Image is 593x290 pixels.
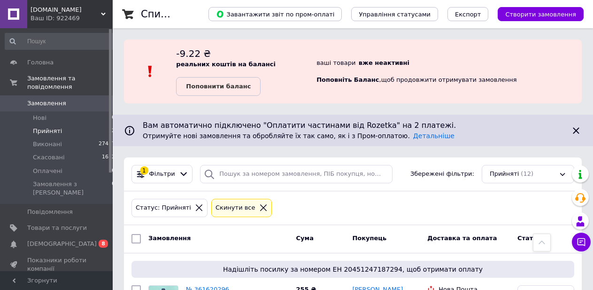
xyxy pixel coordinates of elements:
[141,8,236,20] h1: Список замовлень
[359,11,431,18] span: Управління статусами
[31,6,101,14] span: www.audiovideomag.com.ua
[27,74,113,91] span: Замовлення та повідомлення
[149,170,175,179] span: Фільтри
[351,7,438,21] button: Управління статусами
[498,7,584,21] button: Створити замовлення
[143,120,563,131] span: Вам автоматично підключено "Оплатити частинами від Rozetka" на 2 платежі.
[27,224,87,232] span: Товари та послуги
[102,153,115,162] span: 1672
[208,7,342,21] button: Завантажити звіт по пром-оплаті
[214,203,257,213] div: Cкинути все
[186,83,251,90] b: Поповнити баланс
[33,167,62,175] span: Оплачені
[134,203,193,213] div: Статус: Прийняті
[5,33,116,50] input: Пошук
[140,166,148,175] div: 1
[27,58,54,67] span: Головна
[427,235,497,242] span: Доставка та оплата
[505,11,576,18] span: Створити замовлення
[143,132,454,140] span: Отримуйте нові замовлення та обробляйте їх так само, як і з Пром-оплатою.
[413,132,454,140] a: Детальніше
[27,256,87,273] span: Показники роботи компанії
[27,240,97,248] span: [DEMOGRAPHIC_DATA]
[296,235,314,242] span: Cума
[99,240,108,248] span: 8
[27,99,66,108] span: Замовлення
[359,59,409,66] b: вже неактивні
[33,114,46,122] span: Нові
[31,14,113,23] div: Ваш ID: 922469
[316,76,379,83] b: Поповніть Баланс
[33,153,65,162] span: Скасовані
[27,208,73,216] span: Повідомлення
[200,165,393,183] input: Пошук за номером замовлення, ПІБ покупця, номером телефону, Email, номером накладної
[572,233,591,251] button: Чат з покупцем
[112,114,115,122] span: 0
[352,235,386,242] span: Покупець
[99,140,115,149] span: 27457
[447,7,489,21] button: Експорт
[176,77,261,96] a: Поповнити баланс
[517,235,541,242] span: Статус
[33,180,112,197] span: Замовлення з [PERSON_NAME]
[108,127,115,135] span: 12
[455,11,481,18] span: Експорт
[112,167,115,175] span: 0
[410,170,474,179] span: Збережені фільтри:
[488,10,584,17] a: Створити замовлення
[148,235,191,242] span: Замовлення
[176,61,276,68] b: реальних коштів на балансі
[176,48,211,59] span: -9.22 ₴
[135,265,570,274] span: Надішліть посилку за номером ЕН 20451247187294, щоб отримати оплату
[112,180,115,197] span: 0
[143,64,157,78] img: :exclamation:
[316,47,582,96] div: ваші товари , щоб продовжити отримувати замовлення
[33,127,62,135] span: Прийняті
[33,140,62,149] span: Виконані
[490,170,519,179] span: Прийняті
[521,170,533,177] span: (12)
[216,10,334,18] span: Завантажити звіт по пром-оплаті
